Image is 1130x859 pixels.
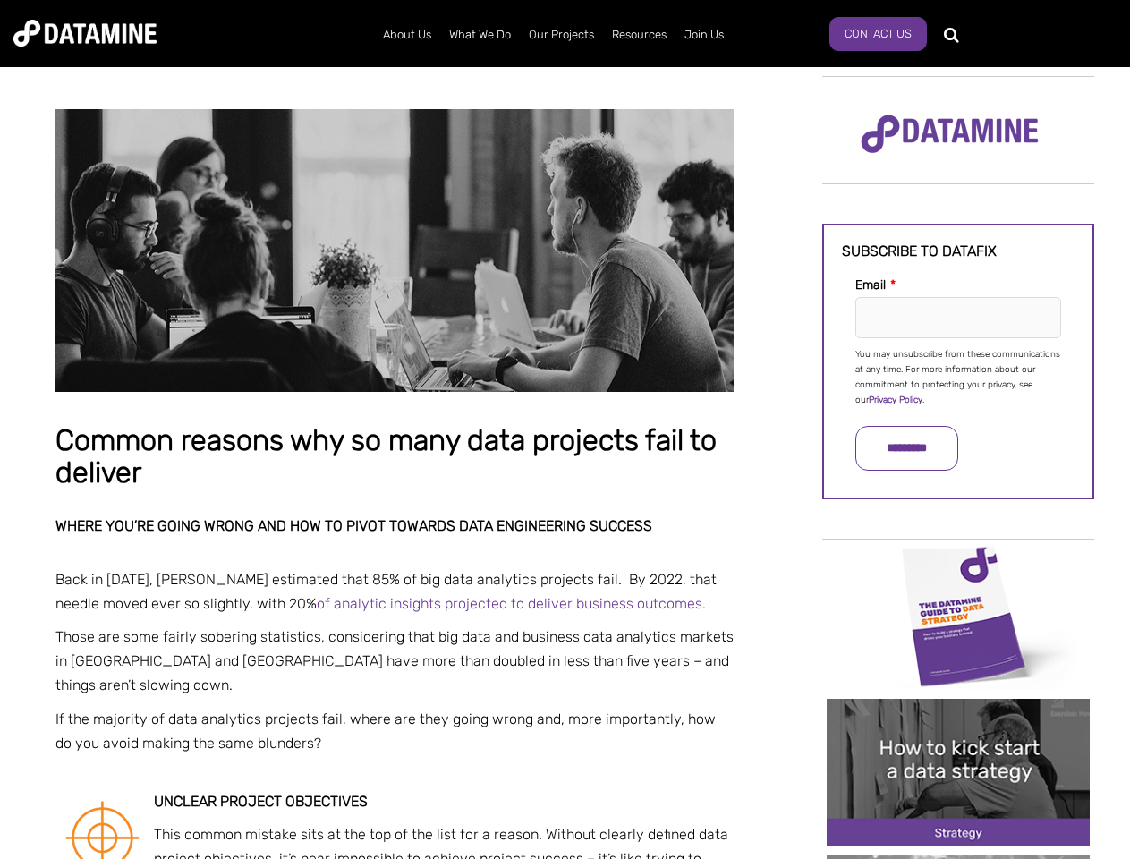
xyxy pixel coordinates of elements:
a: Contact Us [829,17,927,51]
img: 20241212 How to kick start a data strategy-2 [827,699,1090,846]
img: Common reasons why so many data projects fail to deliver [55,109,734,392]
a: Privacy Policy [869,395,922,405]
a: Our Projects [520,12,603,58]
p: Back in [DATE], [PERSON_NAME] estimated that 85% of big data analytics projects fail. By 2022, th... [55,567,734,616]
img: Data Strategy Cover thumbnail [827,541,1090,689]
a: of analytic insights projected to deliver business outcomes. [317,595,706,612]
h2: Where you’re going wrong and how to pivot towards data engineering success [55,518,734,534]
a: What We Do [440,12,520,58]
strong: Unclear project objectives [154,793,368,810]
img: Datamine [13,20,157,47]
img: Datamine Logo No Strapline - Purple [849,103,1050,166]
a: Join Us [675,12,733,58]
p: If the majority of data analytics projects fail, where are they going wrong and, more importantly... [55,707,734,755]
p: You may unsubscribe from these communications at any time. For more information about our commitm... [855,347,1061,408]
p: Those are some fairly sobering statistics, considering that big data and business data analytics ... [55,625,734,698]
a: About Us [374,12,440,58]
h3: Subscribe to datafix [842,243,1075,259]
a: Resources [603,12,675,58]
span: Email [855,277,886,293]
h1: Common reasons why so many data projects fail to deliver [55,425,734,489]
